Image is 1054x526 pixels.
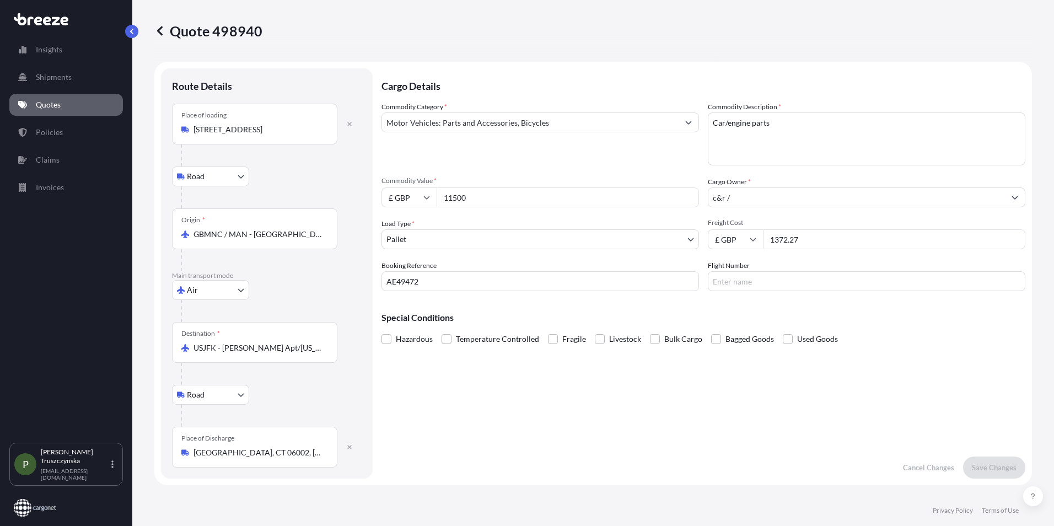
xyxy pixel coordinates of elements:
[982,506,1019,515] a: Terms of Use
[172,79,232,93] p: Route Details
[9,121,123,143] a: Policies
[36,127,63,138] p: Policies
[894,457,963,479] button: Cancel Changes
[972,462,1017,473] p: Save Changes
[36,182,64,193] p: Invoices
[725,331,774,347] span: Bagged Goods
[193,447,324,458] input: Place of Discharge
[381,101,447,112] label: Commodity Category
[36,72,72,83] p: Shipments
[381,218,415,229] span: Load Type
[396,331,433,347] span: Hazardous
[381,313,1025,322] p: Special Conditions
[181,329,220,338] div: Destination
[181,434,234,443] div: Place of Discharge
[933,506,973,515] a: Privacy Policy
[382,112,679,132] input: Select a commodity type
[193,229,324,240] input: Origin
[193,124,324,135] input: Place of loading
[9,39,123,61] a: Insights
[193,342,324,353] input: Destination
[172,385,249,405] button: Select transport
[963,457,1025,479] button: Save Changes
[41,448,109,465] p: [PERSON_NAME] Truszczynska
[708,176,751,187] label: Cargo Owner
[679,112,698,132] button: Show suggestions
[36,154,60,165] p: Claims
[381,271,699,291] input: Your internal reference
[708,101,781,112] label: Commodity Description
[386,234,406,245] span: Pallet
[172,271,362,280] p: Main transport mode
[664,331,702,347] span: Bulk Cargo
[187,389,205,400] span: Road
[708,271,1025,291] input: Enter name
[41,468,109,481] p: [EMAIL_ADDRESS][DOMAIN_NAME]
[36,99,61,110] p: Quotes
[181,216,205,224] div: Origin
[903,462,954,473] p: Cancel Changes
[154,22,262,40] p: Quote 498940
[172,167,249,186] button: Select transport
[763,229,1025,249] input: Enter amount
[1005,187,1025,207] button: Show suggestions
[381,68,1025,101] p: Cargo Details
[9,176,123,198] a: Invoices
[381,176,699,185] span: Commodity Value
[708,187,1005,207] input: Full name
[708,218,1025,227] span: Freight Cost
[562,331,586,347] span: Fragile
[9,66,123,88] a: Shipments
[181,111,227,120] div: Place of loading
[36,44,62,55] p: Insights
[456,331,539,347] span: Temperature Controlled
[708,112,1025,165] textarea: Car/engine parts
[172,280,249,300] button: Select transport
[609,331,641,347] span: Livestock
[9,94,123,116] a: Quotes
[797,331,838,347] span: Used Goods
[381,229,699,249] button: Pallet
[23,459,29,470] span: P
[437,187,699,207] input: Type amount
[187,171,205,182] span: Road
[14,499,56,517] img: organization-logo
[708,260,750,271] label: Flight Number
[9,149,123,171] a: Claims
[187,285,198,296] span: Air
[381,260,437,271] label: Booking Reference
